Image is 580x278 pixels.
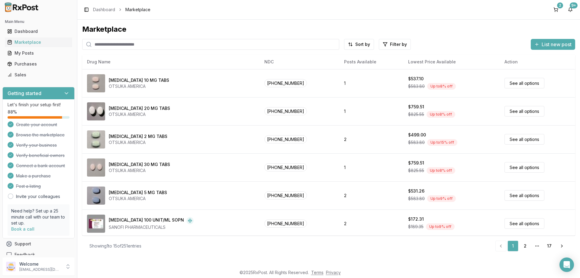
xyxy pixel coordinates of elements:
button: My Posts [2,48,75,58]
a: Dashboard [5,26,72,37]
div: Up to 8 % off [427,83,456,90]
img: Admelog SoloStar 100 UNIT/ML SOPN [87,215,105,233]
nav: pagination [495,241,568,251]
div: [MEDICAL_DATA] 5 MG TABS [109,190,167,196]
a: See all options [504,218,544,229]
span: Browse the marketplace [16,132,65,138]
div: $172.31 [408,216,424,222]
nav: breadcrumb [93,7,150,13]
td: 1 [339,97,403,125]
div: [MEDICAL_DATA] 2 MG TABS [109,133,167,139]
div: Marketplace [7,39,70,45]
span: [PHONE_NUMBER] [264,107,307,115]
a: List new post [531,42,575,48]
img: Abilify 5 MG TABS [87,187,105,205]
button: 9+ [565,5,575,14]
div: $531.26 [408,188,424,194]
span: [PHONE_NUMBER] [264,163,307,171]
div: $499.00 [408,132,426,138]
div: Up to 9 % off [426,223,455,230]
div: Up to 15 % off [427,139,457,146]
a: Marketplace [5,37,72,48]
div: $759.51 [408,160,424,166]
th: Lowest Price Available [403,55,500,69]
h2: Main Menu [5,19,72,24]
span: $825.55 [408,168,424,174]
div: Up to 8 % off [427,167,455,174]
img: Abilify 2 MG TABS [87,130,105,149]
div: [MEDICAL_DATA] 30 MG TABS [109,161,170,168]
th: Action [500,55,575,69]
button: Marketplace [2,37,75,47]
span: Verify your business [16,142,57,148]
div: OTSUKA AMERICA [109,83,169,89]
button: Sales [2,70,75,80]
span: List new post [542,41,572,48]
div: Up to 8 % off [427,111,455,118]
p: Welcome [19,261,61,267]
th: NDC [259,55,339,69]
button: 2 [551,5,561,14]
span: $583.80 [408,139,425,145]
button: Dashboard [2,27,75,36]
img: Abilify 20 MG TABS [87,102,105,120]
td: 1 [339,69,403,97]
div: Up to 9 % off [427,195,456,202]
a: See all options [504,106,544,117]
div: OTSUKA AMERICA [109,139,167,145]
div: OTSUKA AMERICA [109,196,167,202]
div: [MEDICAL_DATA] 10 MG TABS [109,77,169,83]
div: SANOFI PHARMACEUTICALS [109,224,194,230]
div: [MEDICAL_DATA] 100 UNIT/ML SOPN [109,217,184,224]
a: Terms [311,270,324,275]
span: $583.80 [408,83,425,89]
div: OTSUKA AMERICA [109,168,170,174]
span: Feedback [14,252,35,258]
a: See all options [504,78,544,88]
a: Privacy [326,270,341,275]
div: My Posts [7,50,70,56]
div: [MEDICAL_DATA] 20 MG TABS [109,105,170,111]
a: See all options [504,162,544,173]
span: $825.55 [408,111,424,117]
th: Posts Available [339,55,403,69]
span: [PHONE_NUMBER] [264,79,307,87]
div: Sales [7,72,70,78]
img: User avatar [6,262,16,271]
span: [PHONE_NUMBER] [264,191,307,200]
span: Verify beneficial owners [16,152,65,158]
span: Connect a bank account [16,163,65,169]
span: $189.35 [408,224,424,230]
span: $583.80 [408,196,425,202]
div: $537.10 [408,76,424,82]
a: 1 [507,241,518,251]
button: Feedback [2,249,75,260]
div: Dashboard [7,28,70,34]
a: My Posts [5,48,72,59]
button: Filter by [379,39,411,50]
a: 2 [520,241,530,251]
a: 17 [544,241,555,251]
td: 2 [339,181,403,209]
div: Marketplace [82,24,575,34]
button: Purchases [2,59,75,69]
td: 2 [339,125,403,153]
a: See all options [504,190,544,201]
img: Abilify 30 MG TABS [87,158,105,177]
p: Let's finish your setup first! [8,102,69,108]
a: Invite your colleagues [16,193,60,200]
div: 9+ [570,2,578,8]
a: Sales [5,69,72,80]
span: Marketplace [125,7,150,13]
img: RxPost Logo [2,2,41,12]
th: Drug Name [82,55,259,69]
div: OTSUKA AMERICA [109,111,170,117]
p: [EMAIL_ADDRESS][DOMAIN_NAME] [19,267,61,272]
td: 2 [339,209,403,238]
a: Purchases [5,59,72,69]
h3: Getting started [8,90,41,97]
span: Filter by [390,41,407,47]
div: Showing 1 to 15 of 251 entries [89,243,141,249]
span: Make a purchase [16,173,51,179]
